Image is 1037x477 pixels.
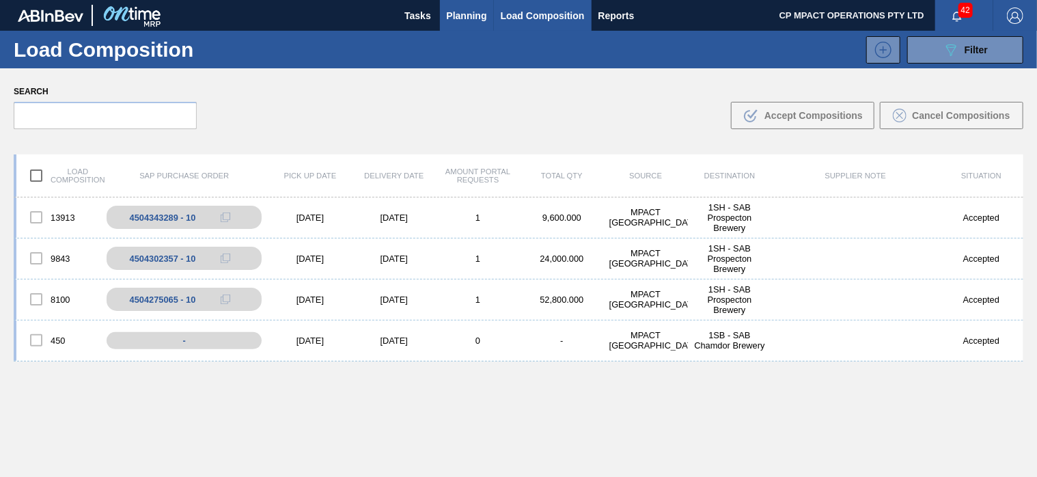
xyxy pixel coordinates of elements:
[912,110,1010,121] span: Cancel Compositions
[520,172,604,180] div: Total Qty
[688,202,772,233] div: 1SH - SAB Prospecton Brewery
[604,172,688,180] div: Source
[352,295,436,305] div: [DATE]
[447,8,487,24] span: Planning
[958,3,973,18] span: 42
[688,243,772,274] div: 1SH - SAB Prospecton Brewery
[16,326,100,355] div: 450
[688,284,772,315] div: 1SH - SAB Prospecton Brewery
[16,203,100,232] div: 13913
[14,82,197,102] label: Search
[352,336,436,346] div: [DATE]
[212,250,239,267] div: Copy
[436,295,520,305] div: 1
[352,254,436,264] div: [DATE]
[403,8,433,24] span: Tasks
[939,295,1023,305] div: Accepted
[268,254,352,264] div: [DATE]
[16,285,100,314] div: 8100
[268,172,352,180] div: Pick up Date
[764,110,863,121] span: Accept Compositions
[859,36,900,64] div: New Load Composition
[731,102,874,129] button: Accept Compositions
[436,213,520,223] div: 1
[965,44,988,55] span: Filter
[212,291,239,308] div: Copy
[130,213,196,223] div: 4504343289 - 10
[107,332,262,349] div: -
[907,36,1023,64] button: Filter
[16,244,100,273] div: 9843
[604,330,688,351] div: MPACT Pinetown
[688,330,772,351] div: 1SB - SAB Chamdor Brewery
[604,289,688,310] div: MPACT Pinetown
[520,336,604,346] div: -
[18,10,83,22] img: TNhmsLtSVTkK8tSr43FrP2fwEKptu5GPRR3wAAAABJRU5ErkJggg==
[14,42,229,57] h1: Load Composition
[939,213,1023,223] div: Accepted
[130,254,196,264] div: 4504302357 - 10
[771,172,939,180] div: Supplier Note
[100,172,268,180] div: SAP Purchase Order
[604,207,688,228] div: MPACT Pinetown
[1007,8,1023,24] img: Logout
[880,102,1023,129] button: Cancel Compositions
[268,295,352,305] div: [DATE]
[939,336,1023,346] div: Accepted
[520,254,604,264] div: 24,000.000
[212,209,239,226] div: Copy
[520,213,604,223] div: 9,600.000
[935,6,979,25] button: Notifications
[436,336,520,346] div: 0
[939,172,1023,180] div: Situation
[598,8,635,24] span: Reports
[501,8,585,24] span: Load Composition
[16,161,100,190] div: Load composition
[436,167,520,184] div: Amount Portal Requests
[268,336,352,346] div: [DATE]
[520,295,604,305] div: 52,800.000
[604,248,688,269] div: MPACT Pinetown
[688,172,772,180] div: Destination
[352,172,436,180] div: Delivery Date
[268,213,352,223] div: [DATE]
[352,213,436,223] div: [DATE]
[130,295,196,305] div: 4504275065 - 10
[939,254,1023,264] div: Accepted
[436,254,520,264] div: 1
